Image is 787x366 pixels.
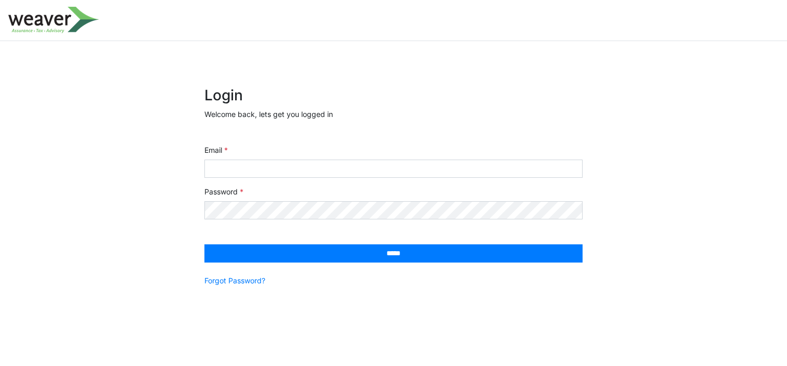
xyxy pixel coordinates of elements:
p: Welcome back, lets get you logged in [204,109,583,120]
img: spp logo [8,7,99,33]
h2: Login [204,87,583,104]
label: Email [204,145,228,155]
label: Password [204,186,243,197]
a: Forgot Password? [204,275,265,286]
